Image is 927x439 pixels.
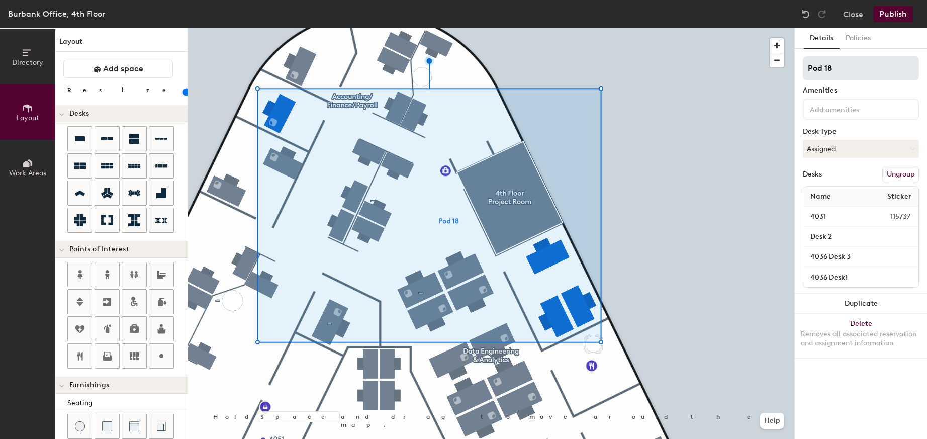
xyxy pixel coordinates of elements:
[63,60,173,78] button: Add space
[12,58,43,67] span: Directory
[69,381,109,389] span: Furnishings
[817,9,827,19] img: Redo
[804,28,840,49] button: Details
[805,270,916,284] input: Unnamed desk
[803,86,919,95] div: Amenities
[882,188,916,206] span: Sticker
[122,414,147,439] button: Couch (middle)
[803,128,919,136] div: Desk Type
[17,114,39,122] span: Layout
[55,36,188,52] h1: Layout
[840,28,877,49] button: Policies
[805,250,916,264] input: Unnamed desk
[149,414,174,439] button: Couch (corner)
[760,413,784,429] button: Help
[882,166,919,183] button: Ungroup
[803,140,919,158] button: Assigned
[156,421,166,431] img: Couch (corner)
[805,188,836,206] span: Name
[129,421,139,431] img: Couch (middle)
[801,9,811,19] img: Undo
[801,330,921,348] div: Removes all associated reservation and assignment information
[102,421,112,431] img: Cushion
[873,6,913,22] button: Publish
[67,86,178,94] div: Resize
[67,398,188,409] div: Seating
[795,294,927,314] button: Duplicate
[866,211,916,222] span: 115737
[805,230,916,244] input: Unnamed desk
[69,245,129,253] span: Points of Interest
[843,6,863,22] button: Close
[795,314,927,358] button: DeleteRemoves all associated reservation and assignment information
[9,169,46,178] span: Work Areas
[808,103,898,115] input: Add amenities
[75,421,85,431] img: Stool
[803,170,822,179] div: Desks
[95,414,120,439] button: Cushion
[805,210,866,224] input: Unnamed desk
[67,414,92,439] button: Stool
[69,110,89,118] span: Desks
[103,64,143,74] span: Add space
[8,8,105,20] div: Burbank Office, 4th Floor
